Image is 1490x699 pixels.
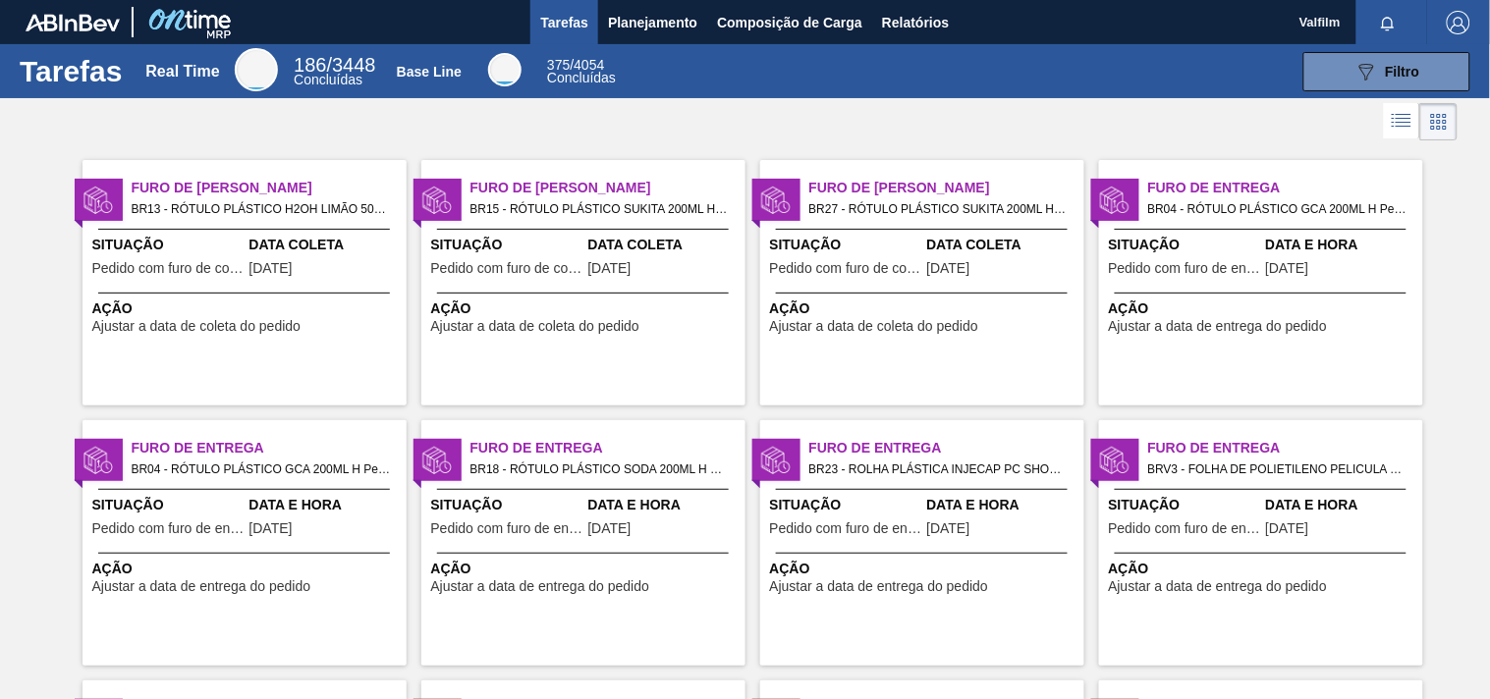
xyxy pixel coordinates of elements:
span: Furo de Entrega [809,438,1084,458]
span: Situação [431,495,583,515]
h1: Tarefas [20,60,123,82]
div: Base Line [397,64,462,80]
span: Situação [92,495,245,515]
span: Relatórios [882,11,949,34]
span: BR18 - RÓTULO PLÁSTICO SODA 200ML H Pedido - 2018116 [470,458,730,480]
span: Data e Hora [249,495,402,515]
span: Pedido com furo de coleta [770,261,922,276]
div: Visão em Lista [1384,103,1420,140]
img: status [1100,446,1130,475]
span: Ação [1109,298,1418,319]
span: Situação [770,235,922,255]
span: Ajustar a data de entrega do pedido [431,579,650,594]
span: Pedido com furo de entrega [770,521,922,536]
div: Real Time [235,48,278,91]
button: Notificações [1356,9,1419,36]
span: Tarefas [540,11,588,34]
span: Pedido com furo de entrega [431,521,583,536]
span: Ação [431,298,741,319]
span: Ajustar a data de coleta do pedido [431,319,640,334]
span: Composição de Carga [717,11,862,34]
span: Ajustar a data de coleta do pedido [92,319,302,334]
span: Data Coleta [927,235,1079,255]
span: / 3448 [294,54,375,76]
span: Furo de Entrega [1148,178,1423,198]
span: Situação [431,235,583,255]
span: Ajustar a data de entrega do pedido [1109,579,1328,594]
span: Situação [770,495,922,515]
span: Ação [1109,559,1418,579]
span: Ajustar a data de coleta do pedido [770,319,979,334]
span: BR13 - RÓTULO PLÁSTICO H2OH LIMÃO 500ML H Pedido - 2042348 [132,198,391,220]
span: BRV3 - FOLHA DE POLIETILENO PELICULA POLIETILEN Pedido - 2031793 [1148,458,1407,480]
span: Data e Hora [588,495,741,515]
img: status [761,446,791,475]
span: Ação [92,298,402,319]
span: Data Coleta [249,235,402,255]
span: Ação [92,559,402,579]
span: Ação [431,559,741,579]
span: 30/09/2025, [1266,261,1309,276]
span: Situação [92,235,245,255]
span: Ação [770,559,1079,579]
span: BR04 - RÓTULO PLÁSTICO GCA 200ML H Pedido - 2020034 [1148,198,1407,220]
span: Filtro [1386,64,1420,80]
span: 30/09/2025, [249,521,293,536]
span: BR27 - RÓTULO PLÁSTICO SUKITA 200ML H Pedido - 2018157 [809,198,1069,220]
span: Data e Hora [1266,235,1418,255]
img: status [83,446,113,475]
img: status [422,186,452,215]
span: Situação [1109,235,1261,255]
span: Concluídas [294,72,362,87]
span: Pedido com furo de entrega [1109,261,1261,276]
span: Data e Hora [927,495,1079,515]
span: Pedido com furo de coleta [431,261,583,276]
div: Real Time [145,63,219,81]
span: BR23 - ROLHA PLÁSTICA INJECAP PC SHORT Pedido - 2013903 [809,458,1069,480]
span: Furo de Coleta [470,178,745,198]
span: 02/10/2025 [249,261,293,276]
img: status [761,186,791,215]
span: Planejamento [608,11,697,34]
span: BR15 - RÓTULO PLÁSTICO SUKITA 200ML H Pedido - 2002403 [470,198,730,220]
span: Ajustar a data de entrega do pedido [92,579,311,594]
span: / 4054 [547,57,604,73]
img: status [1100,186,1130,215]
img: TNhmsLtSVTkK8tSr43FrP2fwEKptu5GPRR3wAAAABJRU5ErkJggg== [26,14,120,31]
span: Furo de Entrega [132,438,407,458]
span: Data e Hora [1266,495,1418,515]
span: 23/09/2025 [588,261,632,276]
div: Visão em Cards [1420,103,1458,140]
span: Ajustar a data de entrega do pedido [770,579,989,594]
span: Ajustar a data de entrega do pedido [1109,319,1328,334]
span: Furo de Coleta [809,178,1084,198]
span: 186 [294,54,326,76]
div: Real Time [294,57,375,86]
span: Data Coleta [588,235,741,255]
span: 29/09/2025, [588,521,632,536]
span: Ação [770,298,1079,319]
span: Pedido com furo de coleta [92,261,245,276]
img: Logout [1447,11,1470,34]
span: BR04 - RÓTULO PLÁSTICO GCA 200ML H Pedido - 2020033 [132,458,391,480]
span: Concluídas [547,70,616,85]
span: Furo de Coleta [132,178,407,198]
button: Filtro [1303,52,1470,91]
span: Furo de Entrega [470,438,745,458]
span: 375 [547,57,570,73]
img: status [422,446,452,475]
div: Base Line [488,53,522,86]
span: 27/09/2025 [927,261,970,276]
span: Furo de Entrega [1148,438,1423,458]
img: status [83,186,113,215]
div: Base Line [547,59,616,84]
span: Pedido com furo de entrega [1109,521,1261,536]
span: 04/09/2025, [927,521,970,536]
span: Pedido com furo de entrega [92,521,245,536]
span: 19/09/2025, [1266,521,1309,536]
span: Situação [1109,495,1261,515]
